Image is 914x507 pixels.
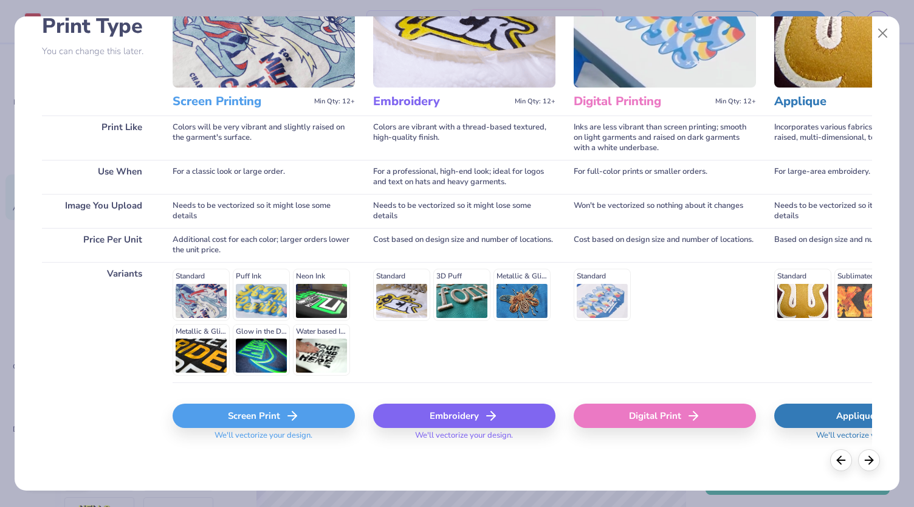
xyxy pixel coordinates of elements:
span: Min Qty: 12+ [515,97,555,106]
h3: Embroidery [373,94,510,109]
div: For a professional, high-end look; ideal for logos and text on hats and heavy garments. [373,160,555,194]
div: Needs to be vectorized so it might lose some details [373,194,555,228]
div: Cost based on design size and number of locations. [574,228,756,262]
div: Use When [42,160,154,194]
div: Variants [42,262,154,382]
div: Print Like [42,116,154,160]
span: We'll vectorize your design. [410,430,518,448]
div: Image You Upload [42,194,154,228]
h3: Digital Printing [574,94,710,109]
div: Additional cost for each color; larger orders lower the unit price. [173,228,355,262]
div: Colors will be very vibrant and slightly raised on the garment's surface. [173,116,355,160]
h3: Applique [774,94,911,109]
div: Won't be vectorized so nothing about it changes [574,194,756,228]
div: Screen Print [173,404,355,428]
div: Cost based on design size and number of locations. [373,228,555,262]
span: Min Qty: 12+ [314,97,355,106]
div: Colors are vibrant with a thread-based textured, high-quality finish. [373,116,555,160]
button: Close [871,22,895,45]
div: For a classic look or large order. [173,160,355,194]
div: Needs to be vectorized so it might lose some details [173,194,355,228]
span: Min Qty: 12+ [715,97,756,106]
div: Embroidery [373,404,555,428]
div: Price Per Unit [42,228,154,262]
h3: Screen Printing [173,94,309,109]
div: For full-color prints or smaller orders. [574,160,756,194]
span: We'll vectorize your design. [210,430,317,448]
p: You can change this later. [42,46,154,57]
div: Inks are less vibrant than screen printing; smooth on light garments and raised on dark garments ... [574,116,756,160]
div: Digital Print [574,404,756,428]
